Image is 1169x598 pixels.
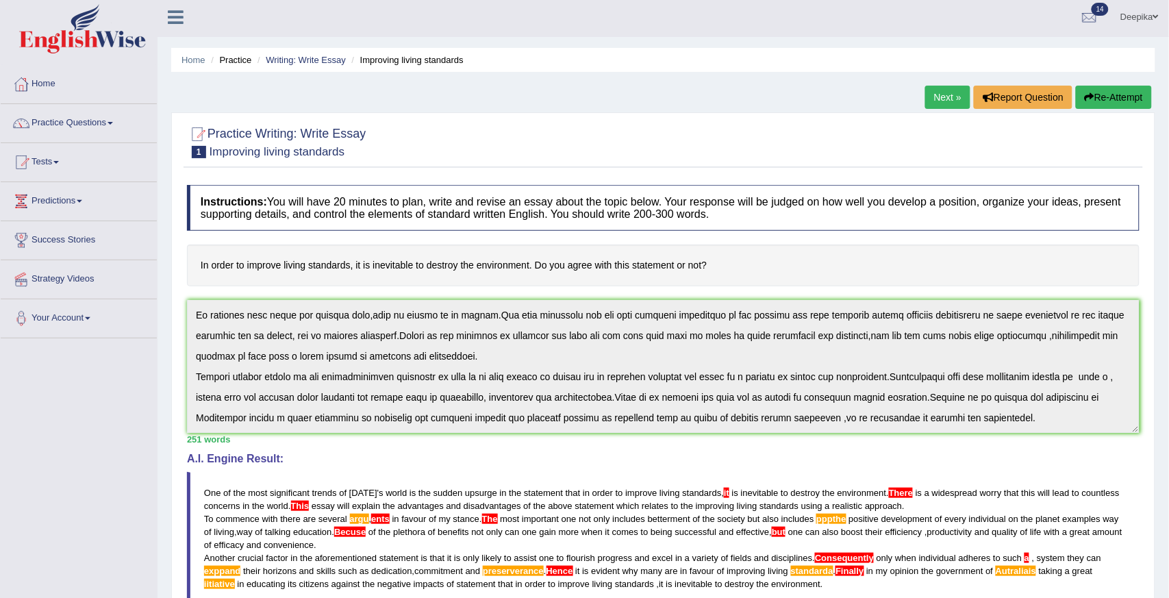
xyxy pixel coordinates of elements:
[557,553,564,563] span: to
[316,566,336,576] span: skills
[916,488,922,498] span: is
[291,553,298,563] span: in
[980,488,1002,498] span: worry
[379,488,384,498] span: s
[352,501,380,511] span: explain
[252,501,264,511] span: the
[1,221,157,256] a: Success Stories
[471,527,483,537] span: not
[428,527,436,537] span: of
[685,553,690,563] span: a
[433,488,463,498] span: sudden
[865,501,902,511] span: approach
[546,566,573,576] span: A comma may be missing after the conjunctive/linking adverb ‘Hence’. (did you mean: Hence,)
[262,514,278,524] span: with
[717,566,725,576] span: of
[722,488,725,498] span: Put a space after the comma. (did you mean: , it)
[421,553,427,563] span: is
[671,501,679,511] span: to
[849,514,879,524] span: positive
[718,514,745,524] span: society
[192,146,206,158] span: 1
[772,527,785,537] span: Put a space after the comma. (did you mean: , but)
[288,579,297,589] span: its
[788,527,803,537] span: one
[371,514,390,524] span: Put a space after the comma. (did you mean: , ents)
[680,566,687,576] span: in
[566,553,595,563] span: flourish
[822,527,839,537] span: also
[725,579,755,589] span: destroy
[925,527,927,537] span: Put a space after the comma, but not before the comma. (did you mean: , )
[439,514,451,524] span: my
[414,566,463,576] span: commitment
[1065,566,1070,576] span: a
[1025,553,1029,563] span: A word may be missing after ‘a’.
[690,566,714,576] span: favour
[1039,566,1063,576] span: taking
[558,579,590,589] span: improve
[616,488,623,498] span: to
[866,527,883,537] span: their
[925,488,929,498] span: a
[816,514,846,524] span: Possible spelling mistake found. (did you mean: spathe)
[386,488,407,498] span: world
[791,488,820,498] span: destroy
[919,553,956,563] span: individual
[936,566,983,576] span: government
[1022,488,1035,498] span: this
[447,501,462,511] span: and
[266,55,346,65] a: Writing: Write Essay
[465,488,497,498] span: upsurge
[270,488,310,498] span: significant
[582,566,588,576] span: is
[214,527,234,537] span: living
[652,553,673,563] span: excel
[625,488,657,498] span: improve
[410,488,416,498] span: is
[736,527,769,537] span: effective
[648,514,690,524] span: betterment
[237,579,244,589] span: in
[247,540,262,550] span: and
[1004,488,1019,498] span: that
[430,553,445,563] span: that
[732,488,738,498] span: is
[360,566,369,576] span: as
[922,527,925,537] span: Put a space after the comma, but not before the comma. (did you mean: , )
[379,527,391,537] span: the
[992,527,1018,537] span: quality
[383,501,395,511] span: the
[772,553,813,563] span: disciplines
[1053,488,1070,498] span: lead
[1092,3,1109,16] span: 14
[1072,488,1080,498] span: to
[1062,527,1067,537] span: a
[312,501,335,511] span: essay
[263,566,297,576] span: horizons
[566,488,581,498] span: that
[1082,488,1120,498] span: countless
[1,299,157,334] a: Your Account
[659,488,680,498] span: living
[187,124,366,158] h2: Practice Writing: Write Essay
[945,514,967,524] span: every
[651,527,673,537] span: being
[349,488,377,498] span: [DATE]
[187,245,1140,286] h4: In order to improve living standards, it is inevitable to destroy the environment. Do you agree w...
[1037,553,1065,563] span: system
[591,566,620,576] span: evident
[457,579,496,589] span: statement
[623,566,638,576] span: why
[201,196,267,208] b: Instructions:
[833,501,863,511] span: realistic
[500,514,519,524] span: most
[368,527,376,537] span: of
[598,553,633,563] span: progress
[927,527,972,537] span: productivity
[1009,514,1018,524] span: on
[248,488,267,498] span: most
[748,514,760,524] span: but
[727,566,765,576] span: improving
[641,566,663,576] span: many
